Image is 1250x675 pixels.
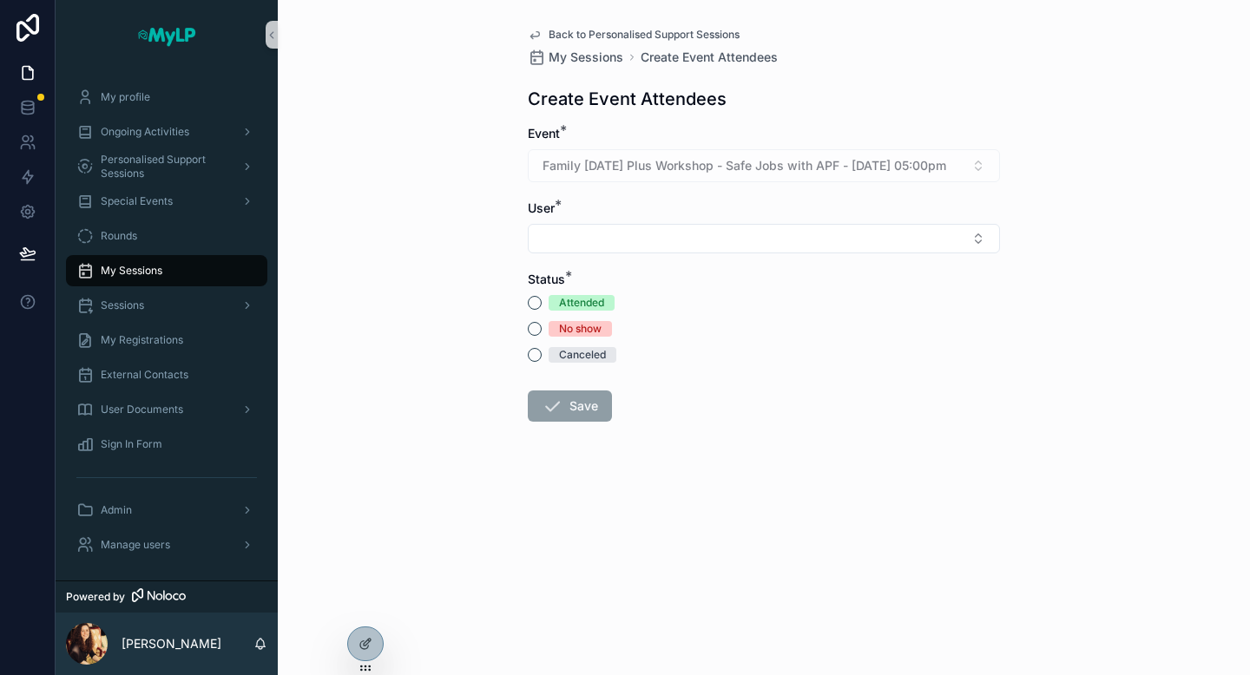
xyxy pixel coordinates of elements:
a: My profile [66,82,267,113]
p: [PERSON_NAME] [122,635,221,652]
div: scrollable content [56,69,278,580]
a: Manage users [66,529,267,560]
span: Admin [101,503,132,517]
a: Personalised Support Sessions [66,151,267,182]
button: Select Button [528,224,1000,253]
span: User Documents [101,403,183,416]
a: User Documents [66,394,267,425]
span: Sessions [101,298,144,312]
span: Manage users [101,538,170,552]
div: No show [559,321,602,337]
div: Canceled [559,347,606,363]
a: My Sessions [528,49,623,66]
span: Powered by [66,590,125,604]
span: Ongoing Activities [101,125,189,139]
h1: Create Event Attendees [528,87,727,111]
span: Sign In Form [101,437,162,451]
span: Special Events [101,194,173,208]
a: Create Event Attendees [641,49,778,66]
span: User [528,200,555,215]
a: Back to Personalised Support Sessions [528,28,740,42]
span: Rounds [101,229,137,243]
span: External Contacts [101,368,188,382]
span: Back to Personalised Support Sessions [549,28,740,42]
span: My Sessions [101,264,162,278]
a: Sign In Form [66,429,267,460]
span: Event [528,126,560,141]
a: Powered by [56,580,278,613]
span: My Registrations [101,333,183,347]
div: Attended [559,295,604,311]
a: Ongoing Activities [66,116,267,147]
img: App logo [136,21,197,49]
a: Rounds [66,220,267,252]
a: External Contacts [66,359,267,390]
span: Personalised Support Sessions [101,153,227,180]
span: My profile [101,90,150,104]
a: Admin [66,495,267,526]
span: My Sessions [549,49,623,66]
span: Status [528,272,565,286]
a: Special Events [66,186,267,217]
a: My Registrations [66,324,267,356]
a: Sessions [66,290,267,321]
a: My Sessions [66,255,267,286]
